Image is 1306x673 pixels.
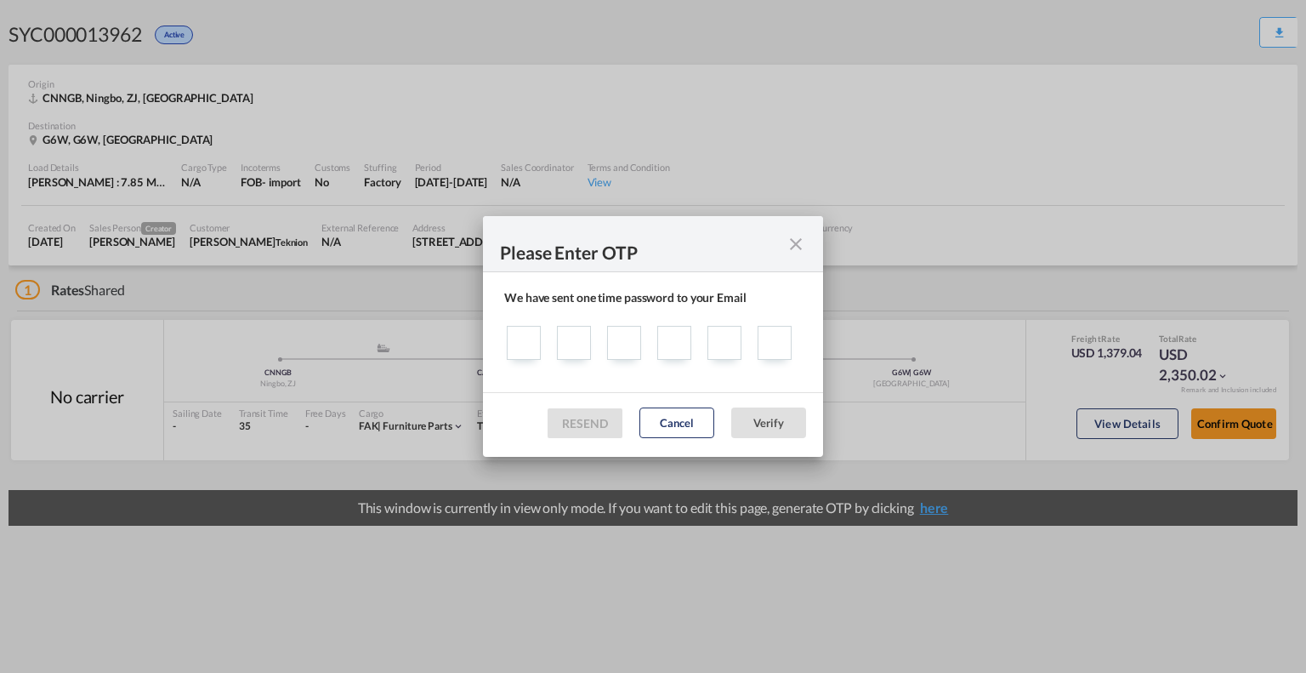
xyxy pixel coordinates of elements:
div: Please Enter OTP [500,233,791,254]
button: Verify [731,408,806,438]
md-dialog: Sending one ... [483,216,823,457]
md-icon: icon-close [786,234,806,254]
button: Cancel [639,408,714,438]
div: We have sent one time password to your Email [500,289,806,319]
button: Resend [548,408,622,438]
